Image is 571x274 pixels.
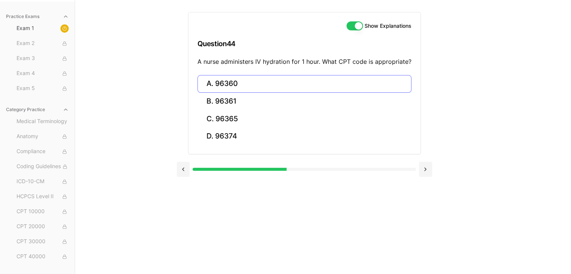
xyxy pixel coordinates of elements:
span: CPT 20000 [17,223,69,231]
span: Coding Guidelines [17,163,69,171]
span: CPT 30000 [17,238,69,246]
button: C. 96365 [197,110,411,128]
button: Practice Exams [3,11,72,23]
button: Anatomy [14,131,72,143]
label: Show Explanations [365,23,411,29]
button: ICD-10-CM [14,176,72,188]
button: Exam 3 [14,53,72,65]
button: Exam 2 [14,38,72,50]
span: Exam 1 [17,24,69,33]
span: Anatomy [17,132,69,141]
button: Compliance [14,146,72,158]
span: Compliance [17,148,69,156]
button: A. 96360 [197,75,411,93]
p: A nurse administers IV hydration for 1 hour. What CPT code is appropriate? [197,57,411,66]
button: Exam 4 [14,68,72,80]
span: Medical Terminology [17,117,69,126]
span: CPT 10000 [17,208,69,216]
button: CPT 30000 [14,236,72,248]
h3: Question 44 [197,33,411,55]
button: Exam 5 [14,83,72,95]
span: ICD-10-CM [17,178,69,186]
button: B. 96361 [197,93,411,110]
button: HCPCS Level II [14,191,72,203]
span: Exam 4 [17,69,69,78]
span: HCPCS Level II [17,193,69,201]
span: Exam 2 [17,39,69,48]
button: CPT 40000 [14,251,72,263]
button: Exam 1 [14,23,72,35]
span: CPT 40000 [17,253,69,261]
button: CPT 20000 [14,221,72,233]
button: D. 96374 [197,128,411,145]
button: Coding Guidelines [14,161,72,173]
button: Category Practice [3,104,72,116]
button: CPT 10000 [14,206,72,218]
button: Medical Terminology [14,116,72,128]
span: Exam 5 [17,84,69,93]
span: Exam 3 [17,54,69,63]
